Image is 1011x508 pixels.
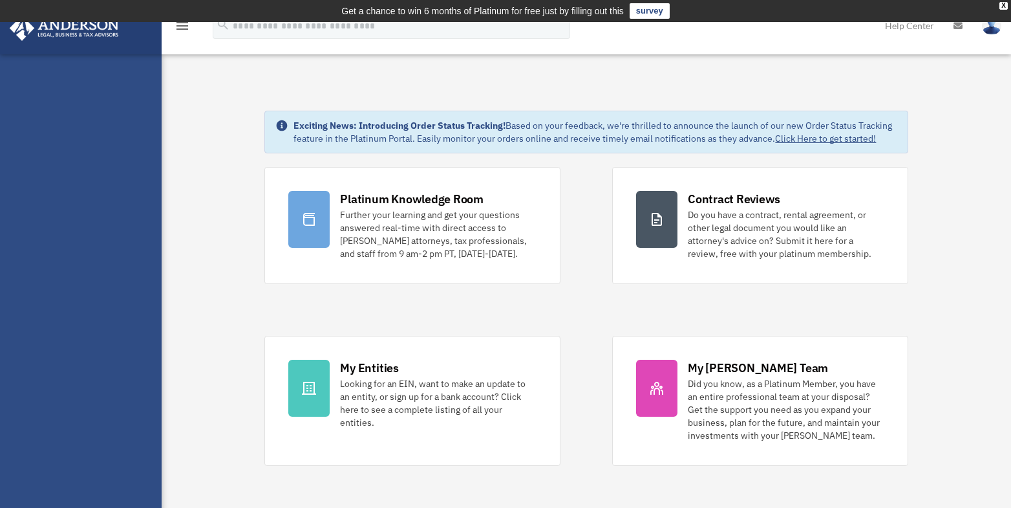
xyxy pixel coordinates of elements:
[264,336,560,466] a: My Entities Looking for an EIN, want to make an update to an entity, or sign up for a bank accoun...
[175,18,190,34] i: menu
[999,2,1008,10] div: close
[216,17,230,32] i: search
[688,191,780,207] div: Contract Reviews
[340,208,537,260] div: Further your learning and get your questions answered real-time with direct access to [PERSON_NAM...
[341,3,624,19] div: Get a chance to win 6 months of Platinum for free just by filling out this
[612,167,908,284] a: Contract Reviews Do you have a contract, rental agreement, or other legal document you would like...
[775,133,876,144] a: Click Here to get started!
[293,119,897,145] div: Based on your feedback, we're thrilled to announce the launch of our new Order Status Tracking fe...
[340,191,484,207] div: Platinum Knowledge Room
[688,208,884,260] div: Do you have a contract, rental agreement, or other legal document you would like an attorney's ad...
[340,360,398,376] div: My Entities
[293,120,506,131] strong: Exciting News: Introducing Order Status Tracking!
[6,16,123,41] img: Anderson Advisors Platinum Portal
[982,16,1001,35] img: User Pic
[688,377,884,442] div: Did you know, as a Platinum Member, you have an entire professional team at your disposal? Get th...
[630,3,670,19] a: survey
[688,360,828,376] div: My [PERSON_NAME] Team
[612,336,908,466] a: My [PERSON_NAME] Team Did you know, as a Platinum Member, you have an entire professional team at...
[264,167,560,284] a: Platinum Knowledge Room Further your learning and get your questions answered real-time with dire...
[175,23,190,34] a: menu
[340,377,537,429] div: Looking for an EIN, want to make an update to an entity, or sign up for a bank account? Click her...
